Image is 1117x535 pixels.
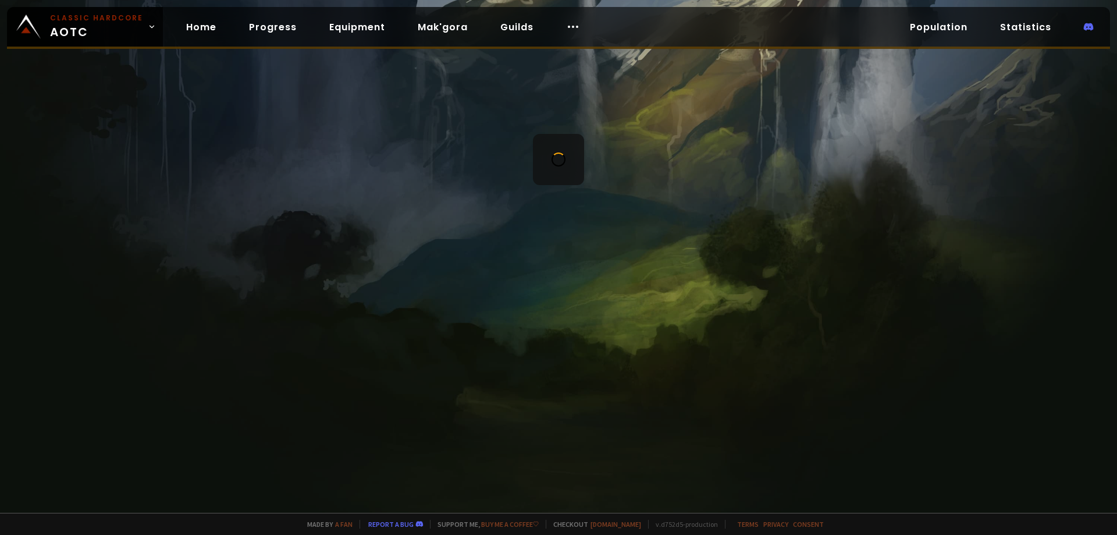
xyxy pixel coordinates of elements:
a: Terms [737,520,759,529]
a: Buy me a coffee [481,520,539,529]
span: Checkout [546,520,641,529]
a: Classic HardcoreAOTC [7,7,163,47]
a: Home [177,15,226,39]
a: Population [901,15,977,39]
a: Mak'gora [408,15,477,39]
a: Progress [240,15,306,39]
a: Equipment [320,15,394,39]
a: Privacy [763,520,788,529]
a: Consent [793,520,824,529]
span: AOTC [50,13,143,41]
a: Report a bug [368,520,414,529]
span: v. d752d5 - production [648,520,718,529]
a: Statistics [991,15,1061,39]
span: Support me, [430,520,539,529]
a: [DOMAIN_NAME] [590,520,641,529]
a: Guilds [491,15,543,39]
small: Classic Hardcore [50,13,143,23]
a: a fan [335,520,353,529]
span: Made by [300,520,353,529]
